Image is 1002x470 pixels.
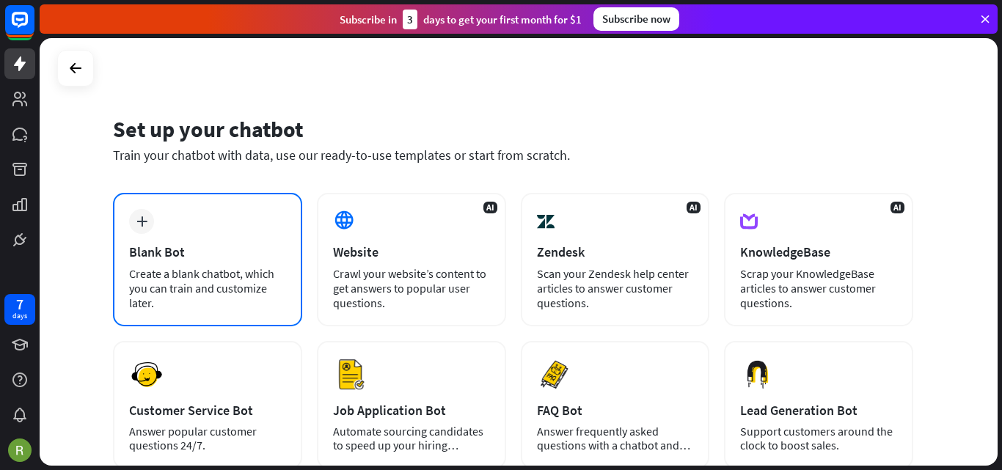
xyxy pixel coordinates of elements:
div: Set up your chatbot [113,115,913,143]
a: 7 days [4,294,35,325]
span: AI [687,202,701,213]
div: Subscribe now [593,7,679,31]
div: Answer popular customer questions 24/7. [129,425,286,452]
div: Job Application Bot [333,402,490,419]
div: Train your chatbot with data, use our ready-to-use templates or start from scratch. [113,147,913,164]
button: Open LiveChat chat widget [12,6,56,50]
div: days [12,311,27,321]
div: Zendesk [537,243,694,260]
div: Blank Bot [129,243,286,260]
div: 7 [16,298,23,311]
div: 3 [403,10,417,29]
div: Scan your Zendesk help center articles to answer customer questions. [537,266,694,310]
div: Automate sourcing candidates to speed up your hiring process. [333,425,490,452]
div: Website [333,243,490,260]
div: Customer Service Bot [129,402,286,419]
div: Lead Generation Bot [740,402,897,419]
span: AI [891,202,904,213]
div: Crawl your website’s content to get answers to popular user questions. [333,266,490,310]
span: AI [483,202,497,213]
div: KnowledgeBase [740,243,897,260]
div: FAQ Bot [537,402,694,419]
div: Support customers around the clock to boost sales. [740,425,897,452]
div: Subscribe in days to get your first month for $1 [340,10,582,29]
div: Scrap your KnowledgeBase articles to answer customer questions. [740,266,897,310]
div: Create a blank chatbot, which you can train and customize later. [129,266,286,310]
div: Answer frequently asked questions with a chatbot and save your time. [537,425,694,452]
i: plus [136,216,147,227]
